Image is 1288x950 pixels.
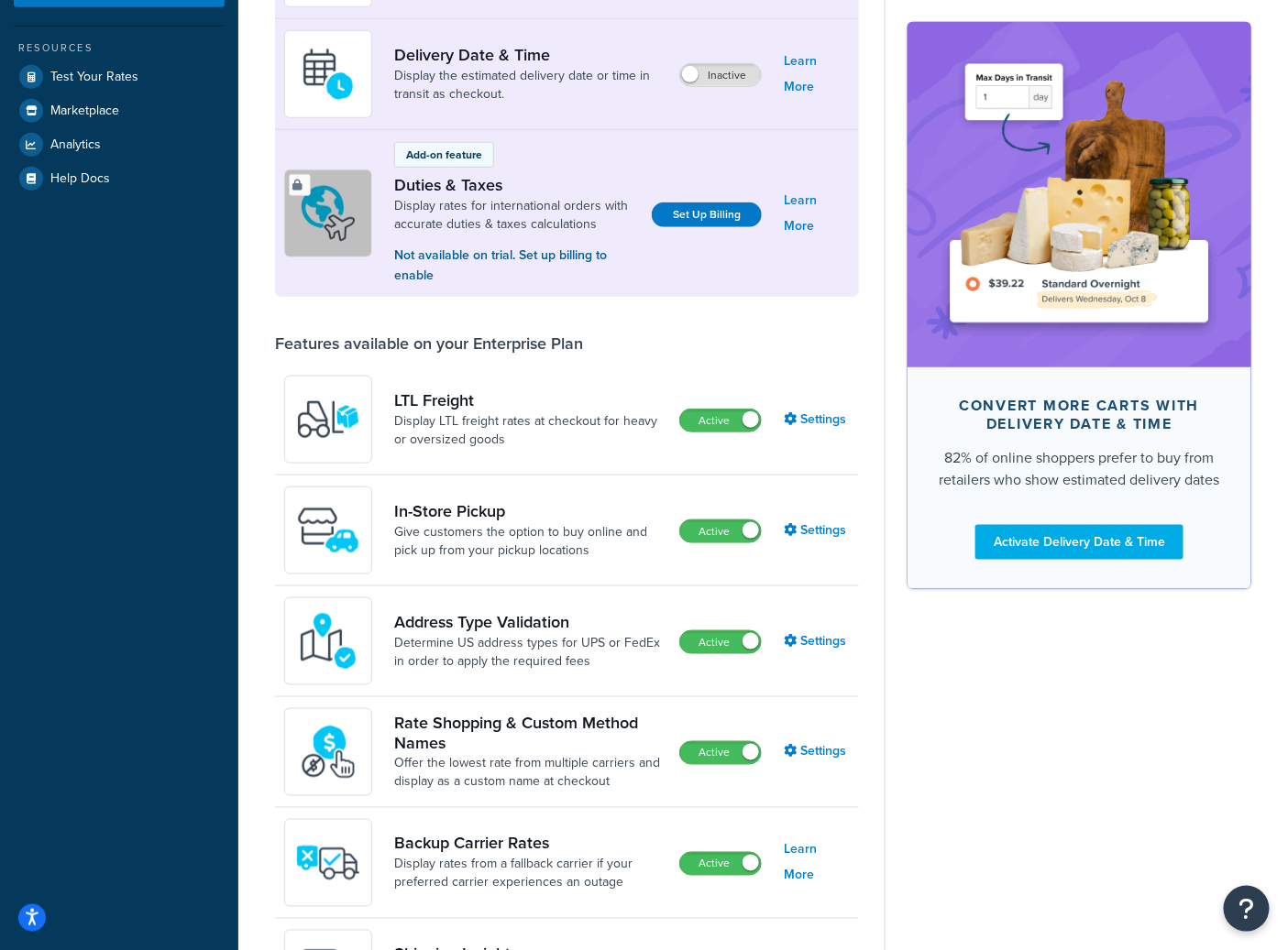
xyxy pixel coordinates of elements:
[937,396,1222,432] div: Convert more carts with delivery date & time
[394,634,665,671] a: Determine US address types for UPS or FedEx in order to apply the required fees
[394,175,637,195] a: Duties & Taxes
[784,837,850,889] a: Learn More
[784,518,850,543] a: Settings
[394,45,665,65] a: Delivery Date & Time
[394,834,665,854] a: Backup Carrier Rates
[394,246,637,286] p: Not available on trial. Set up billing to enable
[394,390,665,410] a: LTL Freight
[14,60,225,93] a: Test Your Rates
[394,755,665,792] a: Offer the lowest rate from multiple carriers and display as a custom name at checkout
[394,856,665,892] a: Display rates from a fallback carrier if your preferred carrier experiences an outage
[14,162,225,195] a: Help Docs
[680,853,761,875] label: Active
[394,612,665,632] a: Address Type Validation
[50,104,119,119] span: Marketplace
[296,609,360,673] img: kIG8fy0lQAAAABJRU5ErkJggg==
[394,67,665,104] a: Display the estimated delivery date or time in transit as checkout.
[975,524,1183,559] a: Activate Delivery Date & Time
[680,631,761,653] label: Active
[50,70,138,85] span: Test Your Rates
[1224,886,1270,932] button: Open Resource Center
[680,64,761,86] label: Inactive
[296,498,360,562] img: wfgcfpwTIucLEAAAAASUVORK5CYII=
[50,137,101,153] span: Analytics
[275,333,583,354] div: Features available on your Enterprise Plan
[784,49,850,100] a: Learn More
[394,412,665,449] a: Display LTL freight rates at checkout for heavy or oversized goods
[784,407,850,432] a: Settings
[394,197,637,234] a: Display rates for international orders with accurate duties & taxes calculations
[296,720,360,784] img: icon-duo-feat-rate-shopping-ecdd8bed.png
[14,94,225,127] a: Marketplace
[50,171,110,187] span: Help Docs
[935,49,1224,339] img: feature-image-ddt-36eae7f7280da8017bfb280eaccd9c446f90b1fe08728e4019434db127062ab4.png
[784,739,850,765] a: Settings
[394,501,665,521] a: In-Store Pickup
[296,388,360,452] img: y79ZsPf0fXUFUhFXDzUgf+ktZg5F2+ohG75+v3d2s1D9TjoU8PiyCIluIjV41seZevKCRuEjTPPOKHJsQcmKCXGdfprl3L4q7...
[680,742,761,764] label: Active
[394,523,665,560] a: Give customers the option to buy online and pick up from your pickup locations
[680,409,761,431] label: Active
[296,42,360,106] img: gfkeb5ejjkALwAAAABJRU5ErkJggg==
[680,520,761,542] label: Active
[937,446,1222,490] div: 82% of online shoppers prefer to buy from retailers who show estimated delivery dates
[394,713,665,753] a: Rate Shopping & Custom Method Names
[14,128,225,161] a: Analytics
[296,831,360,895] img: icon-duo-feat-backup-carrier-4420b188.png
[406,147,482,163] p: Add-on feature
[784,188,850,239] a: Learn More
[652,202,762,227] a: Set Up Billing
[14,40,225,56] div: Resources
[784,628,850,654] a: Settings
